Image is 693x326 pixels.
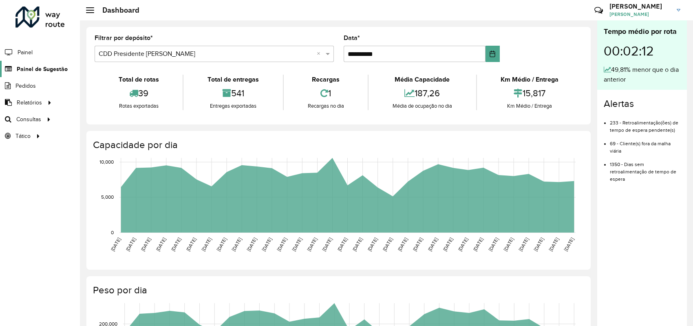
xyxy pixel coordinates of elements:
text: [DATE] [276,237,288,252]
text: [DATE] [261,237,273,252]
text: [DATE] [563,237,575,252]
li: 1350 - Dias sem retroalimentação de tempo de espera [610,155,680,183]
label: Data [344,33,360,43]
span: Relatórios [17,98,42,107]
div: Total de entregas [185,75,280,84]
text: [DATE] [442,237,454,252]
text: 5,000 [101,195,114,200]
text: [DATE] [548,237,560,252]
text: [DATE] [185,237,197,252]
button: Choose Date [486,46,499,62]
text: [DATE] [231,237,243,252]
span: Pedidos [15,82,36,90]
text: [DATE] [110,237,121,252]
span: Clear all [317,49,324,59]
text: [DATE] [291,237,303,252]
text: [DATE] [155,237,167,252]
h4: Alertas [604,98,680,110]
text: [DATE] [412,237,424,252]
div: 00:02:12 [604,37,680,65]
h3: [PERSON_NAME] [609,2,671,10]
span: Consultas [16,115,41,124]
text: [DATE] [366,237,378,252]
div: 15,817 [479,84,580,102]
text: [DATE] [457,237,469,252]
text: [DATE] [125,237,137,252]
text: [DATE] [246,237,258,252]
span: Painel [18,48,33,57]
text: [DATE] [321,237,333,252]
text: [DATE] [382,237,393,252]
div: Média Capacidade [371,75,474,84]
div: Recargas no dia [286,102,366,110]
text: [DATE] [216,237,227,252]
text: [DATE] [518,237,530,252]
span: Tático [15,132,31,140]
text: [DATE] [140,237,152,252]
text: [DATE] [200,237,212,252]
div: Tempo médio por rota [604,26,680,37]
div: Total de rotas [97,75,181,84]
text: [DATE] [306,237,318,252]
div: Km Médio / Entrega [479,75,580,84]
div: 187,26 [371,84,474,102]
text: 10,000 [99,159,114,164]
text: [DATE] [503,237,514,252]
li: 69 - Cliente(s) fora da malha viária [610,134,680,155]
div: Rotas exportadas [97,102,181,110]
div: 541 [185,84,280,102]
text: [DATE] [397,237,408,252]
li: 233 - Retroalimentação(ões) de tempo de espera pendente(s) [610,113,680,134]
label: Filtrar por depósito [95,33,153,43]
text: [DATE] [472,237,484,252]
h4: Peso por dia [93,284,583,296]
div: Entregas exportadas [185,102,280,110]
text: [DATE] [170,237,182,252]
a: Contato Rápido [590,2,607,19]
div: Recargas [286,75,366,84]
div: 49,81% menor que o dia anterior [604,65,680,84]
text: [DATE] [427,237,439,252]
text: [DATE] [533,237,545,252]
div: 39 [97,84,181,102]
text: [DATE] [351,237,363,252]
h4: Capacidade por dia [93,139,583,151]
text: [DATE] [488,237,499,252]
text: 0 [111,230,114,235]
text: [DATE] [336,237,348,252]
h2: Dashboard [94,6,139,15]
div: Média de ocupação no dia [371,102,474,110]
div: Km Médio / Entrega [479,102,580,110]
div: 1 [286,84,366,102]
span: Painel de Sugestão [17,65,68,73]
span: [PERSON_NAME] [609,11,671,18]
